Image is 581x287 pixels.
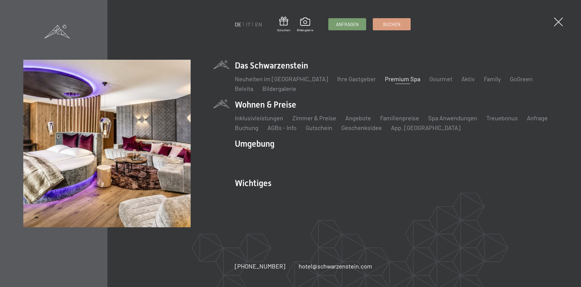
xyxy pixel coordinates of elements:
a: Neuheiten im [GEOGRAPHIC_DATA] [235,75,328,82]
a: [PHONE_NUMBER] [235,262,285,270]
span: Bildergalerie [297,28,313,32]
a: Gutschein [306,124,332,131]
a: Zimmer & Preise [292,114,336,122]
a: Aktiv [461,75,475,82]
a: GoGreen [510,75,533,82]
span: Buchen [383,21,400,28]
a: IT [246,21,251,28]
a: App. [GEOGRAPHIC_DATA] [391,124,461,131]
a: Angebote [345,114,371,122]
a: Gourmet [429,75,452,82]
a: Inklusivleistungen [235,114,283,122]
a: Spa Anwendungen [428,114,477,122]
a: Buchen [373,18,410,30]
a: Gutschein [277,17,290,32]
a: Familienpreise [380,114,419,122]
a: Bildergalerie [297,18,313,32]
a: Belvita [235,85,253,92]
a: Premium Spa [385,75,420,82]
a: DE [235,21,241,28]
a: EN [255,21,262,28]
a: Family [484,75,501,82]
a: Treuebonus [486,114,518,122]
a: Anfragen [329,18,366,30]
a: hotel@schwarzenstein.com [299,262,372,270]
a: Bildergalerie [262,85,296,92]
a: Geschenksidee [341,124,382,131]
span: Anfragen [336,21,359,28]
a: Anfrage [527,114,548,122]
a: Ihre Gastgeber [337,75,376,82]
a: AGBs - Info [268,124,297,131]
span: Gutschein [277,28,290,32]
span: [PHONE_NUMBER] [235,262,285,270]
a: Buchung [235,124,258,131]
